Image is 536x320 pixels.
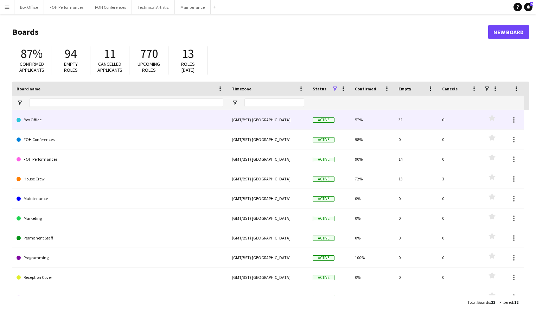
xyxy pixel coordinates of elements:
[351,287,394,307] div: 95%
[491,300,495,305] span: 33
[524,3,532,11] a: 9
[313,86,326,91] span: Status
[228,169,308,188] div: (GMT/BST) [GEOGRAPHIC_DATA]
[313,117,334,123] span: Active
[104,46,116,62] span: 11
[17,189,223,209] a: Maintenance
[228,149,308,169] div: (GMT/BST) [GEOGRAPHIC_DATA]
[21,46,43,62] span: 87%
[140,46,158,62] span: 770
[313,255,334,261] span: Active
[351,209,394,228] div: 0%
[438,228,481,248] div: 0
[499,300,513,305] span: Filtered
[17,149,223,169] a: FOH Performances
[17,169,223,189] a: House Crew
[29,98,223,107] input: Board name Filter Input
[351,248,394,267] div: 100%
[398,86,411,91] span: Empty
[228,228,308,248] div: (GMT/BST) [GEOGRAPHIC_DATA]
[438,287,481,307] div: 5
[182,46,194,62] span: 13
[394,130,438,149] div: 0
[313,236,334,241] span: Active
[438,268,481,287] div: 0
[488,25,529,39] a: New Board
[175,0,211,14] button: Maintenance
[394,287,438,307] div: 12
[228,248,308,267] div: (GMT/BST) [GEOGRAPHIC_DATA]
[228,287,308,307] div: (GMT/BST) [GEOGRAPHIC_DATA]
[394,268,438,287] div: 0
[17,228,223,248] a: Permanent Staff
[438,110,481,129] div: 0
[181,61,195,73] span: Roles [DATE]
[228,209,308,228] div: (GMT/BST) [GEOGRAPHIC_DATA]
[394,248,438,267] div: 0
[17,110,223,130] a: Box Office
[394,209,438,228] div: 0
[442,86,458,91] span: Cancels
[438,189,481,208] div: 0
[530,2,533,6] span: 9
[228,189,308,208] div: (GMT/BST) [GEOGRAPHIC_DATA]
[351,228,394,248] div: 0%
[17,268,223,287] a: Reception Cover
[17,130,223,149] a: FOH Conferences
[438,209,481,228] div: 0
[232,86,251,91] span: Timezone
[351,130,394,149] div: 98%
[438,149,481,169] div: 0
[132,0,175,14] button: Technical Artistic
[44,0,89,14] button: FOH Performances
[228,110,308,129] div: (GMT/BST) [GEOGRAPHIC_DATA]
[65,46,77,62] span: 94
[17,209,223,228] a: Marketing
[351,169,394,188] div: 72%
[313,295,334,300] span: Active
[313,216,334,221] span: Active
[394,169,438,188] div: 13
[394,110,438,129] div: 31
[438,169,481,188] div: 3
[228,130,308,149] div: (GMT/BST) [GEOGRAPHIC_DATA]
[228,268,308,287] div: (GMT/BST) [GEOGRAPHIC_DATA]
[313,177,334,182] span: Active
[64,61,78,73] span: Empty roles
[89,0,132,14] button: FOH Conferences
[17,86,40,91] span: Board name
[351,149,394,169] div: 90%
[351,268,394,287] div: 0%
[17,287,223,307] a: Technical Artistic
[467,295,495,309] div: :
[394,149,438,169] div: 14
[313,275,334,280] span: Active
[12,27,488,37] h1: Boards
[19,61,44,73] span: Confirmed applicants
[17,100,23,106] button: Open Filter Menu
[438,130,481,149] div: 0
[232,100,238,106] button: Open Filter Menu
[467,300,490,305] span: Total Boards
[499,295,518,309] div: :
[313,157,334,162] span: Active
[514,300,518,305] span: 12
[394,228,438,248] div: 0
[313,196,334,201] span: Active
[394,189,438,208] div: 0
[438,248,481,267] div: 0
[351,110,394,129] div: 57%
[313,137,334,142] span: Active
[244,98,304,107] input: Timezone Filter Input
[351,189,394,208] div: 0%
[14,0,44,14] button: Box Office
[138,61,160,73] span: Upcoming roles
[355,86,376,91] span: Confirmed
[17,248,223,268] a: Programming
[97,61,122,73] span: Cancelled applicants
